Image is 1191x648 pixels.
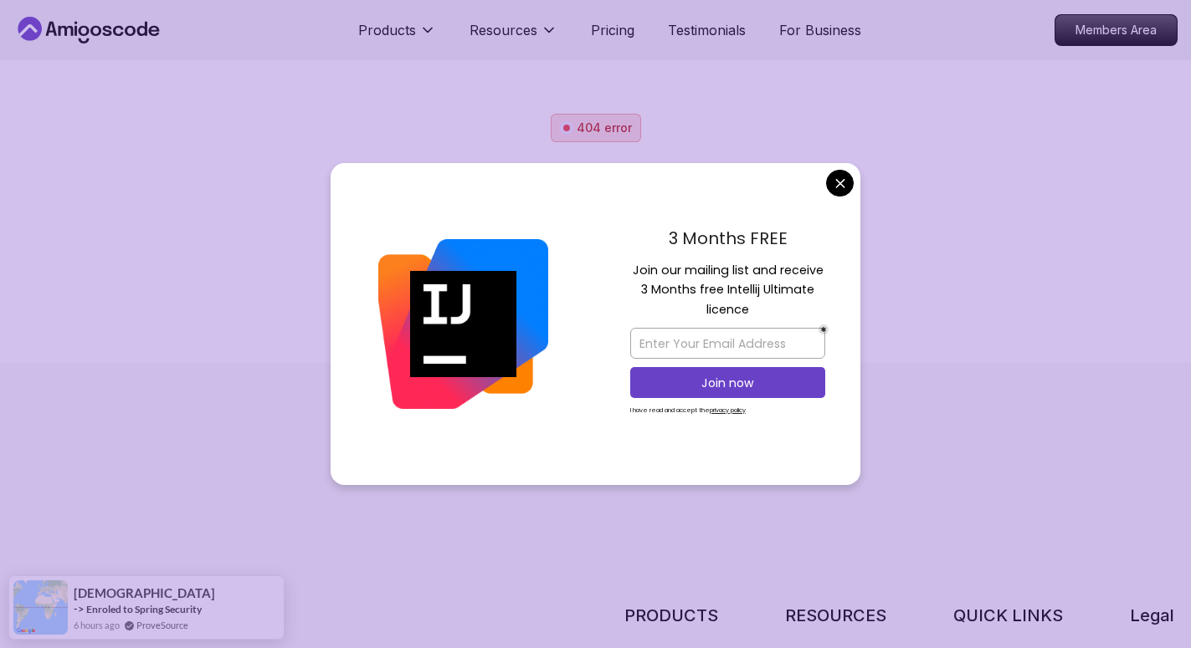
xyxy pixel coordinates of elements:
[591,20,634,40] a: Pricing
[74,602,85,615] span: ->
[624,604,718,627] h3: PRODUCTS
[13,580,68,635] img: provesource social proof notification image
[74,618,120,632] span: 6 hours ago
[136,618,188,632] a: ProveSource
[470,20,557,54] button: Resources
[358,20,436,54] button: Products
[74,586,208,600] span: [DEMOGRAPHIC_DATA]
[470,20,537,40] p: Resources
[86,603,202,615] a: Enroled to Spring Security
[668,20,746,40] a: Testimonials
[1130,604,1178,627] h3: Legal
[779,20,861,40] a: For Business
[1055,15,1177,45] p: Members Area
[953,604,1063,627] h3: QUICK LINKS
[1055,14,1178,46] a: Members Area
[358,20,416,40] p: Products
[785,604,886,627] h3: RESOURCES
[577,120,632,136] p: 404 error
